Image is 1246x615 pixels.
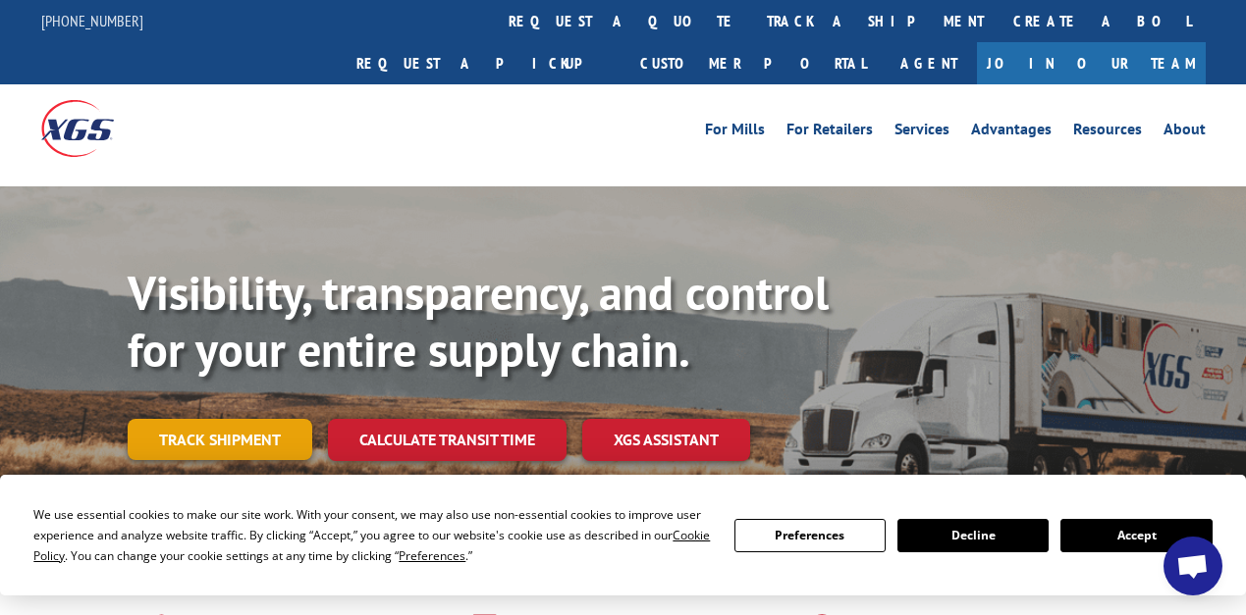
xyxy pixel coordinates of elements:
a: About [1164,122,1206,143]
a: Calculate transit time [328,419,567,461]
a: Join Our Team [977,42,1206,84]
div: We use essential cookies to make our site work. With your consent, we may also use non-essential ... [33,504,710,566]
a: [PHONE_NUMBER] [41,11,143,30]
button: Decline [897,519,1049,552]
a: For Retailers [786,122,873,143]
a: XGS ASSISTANT [582,419,750,461]
a: Track shipment [128,419,312,460]
button: Preferences [734,519,886,552]
button: Accept [1060,519,1212,552]
b: Visibility, transparency, and control for your entire supply chain. [128,262,829,380]
a: Customer Portal [625,42,881,84]
a: Advantages [971,122,1052,143]
a: Resources [1073,122,1142,143]
a: For Mills [705,122,765,143]
a: Services [894,122,949,143]
span: Preferences [399,547,465,564]
div: Open chat [1164,537,1222,595]
a: Agent [881,42,977,84]
a: Request a pickup [342,42,625,84]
